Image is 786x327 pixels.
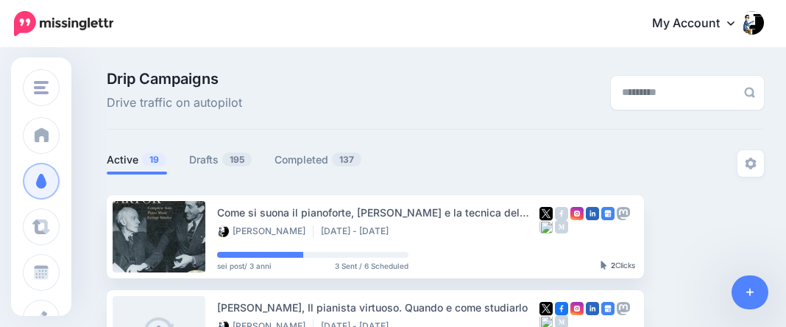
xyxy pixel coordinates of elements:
a: Drafts195 [189,151,252,169]
img: settings-grey.png [745,158,757,169]
img: bluesky-grey-square.png [539,220,553,233]
img: mastodon-grey-square.png [617,302,630,315]
b: 2 [611,261,615,270]
a: Active19 [107,151,167,169]
span: 137 [332,152,361,166]
span: Drive traffic on autopilot [107,94,242,113]
img: mastodon-grey-square.png [617,207,630,220]
span: 19 [142,152,166,166]
img: google_business-square.png [601,207,615,220]
span: sei post/ 3 anni [217,262,272,270]
span: Drip Campaigns [107,71,242,86]
div: Clicks [601,261,635,270]
img: twitter-square.png [539,302,553,315]
img: facebook-square.png [555,302,568,315]
span: 3 Sent / 6 Scheduled [335,262,408,270]
a: My Account [637,6,764,42]
img: linkedin-square.png [586,207,599,220]
img: search-grey-6.png [744,87,755,98]
img: menu.png [34,81,49,94]
a: Completed137 [275,151,362,169]
li: [DATE] - [DATE] [321,225,396,237]
img: google_business-square.png [601,302,615,315]
div: [PERSON_NAME], Il pianista virtuoso. Quando e come studiarlo [217,299,539,316]
img: Missinglettr [14,11,113,36]
li: [PERSON_NAME] [217,225,314,237]
img: twitter-square.png [539,207,553,220]
img: pointer-grey-darker.png [601,261,607,270]
div: Come si suona il pianoforte, [PERSON_NAME] e la tecnica del pianoforte [217,204,539,221]
img: facebook-grey-square.png [555,207,568,220]
img: instagram-square.png [570,302,584,315]
img: medium-grey-square.png [555,220,568,233]
img: linkedin-square.png [586,302,599,315]
span: 195 [222,152,252,166]
img: instagram-square.png [570,207,584,220]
